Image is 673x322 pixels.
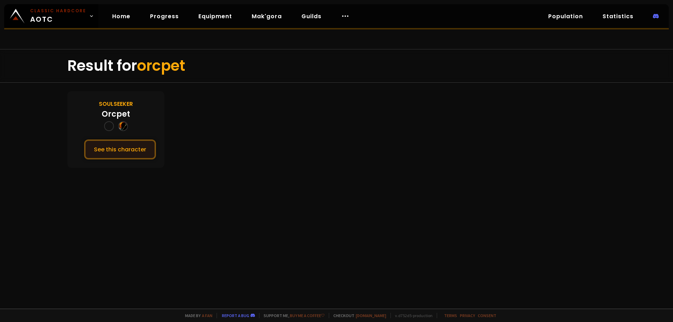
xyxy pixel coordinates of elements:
[67,49,606,82] div: Result for
[478,313,496,318] a: Consent
[222,313,249,318] a: Report a bug
[30,8,86,14] small: Classic Hardcore
[144,9,184,23] a: Progress
[193,9,238,23] a: Equipment
[137,55,185,76] span: orcpet
[181,313,212,318] span: Made by
[460,313,475,318] a: Privacy
[30,8,86,25] span: AOTC
[390,313,433,318] span: v. d752d5 - production
[356,313,386,318] a: [DOMAIN_NAME]
[444,313,457,318] a: Terms
[84,139,156,159] button: See this character
[99,100,133,108] div: Soulseeker
[107,9,136,23] a: Home
[102,108,130,120] div: Orcpet
[543,9,589,23] a: Population
[4,4,98,28] a: Classic HardcoreAOTC
[597,9,639,23] a: Statistics
[202,313,212,318] a: a fan
[290,313,325,318] a: Buy me a coffee
[296,9,327,23] a: Guilds
[259,313,325,318] span: Support me,
[329,313,386,318] span: Checkout
[246,9,287,23] a: Mak'gora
